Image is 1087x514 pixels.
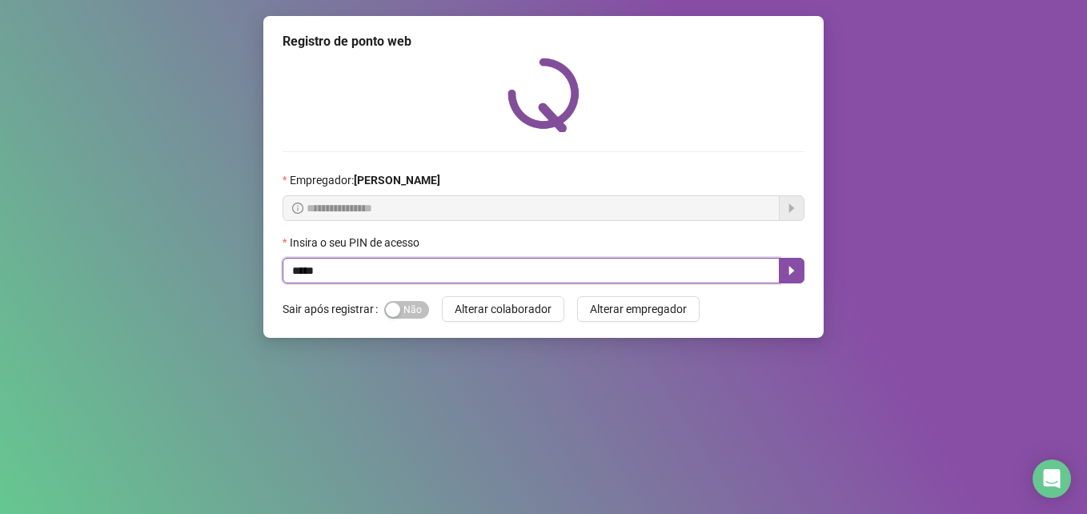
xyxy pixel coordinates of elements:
[283,296,384,322] label: Sair após registrar
[577,296,700,322] button: Alterar empregador
[283,32,804,51] div: Registro de ponto web
[292,203,303,214] span: info-circle
[442,296,564,322] button: Alterar colaborador
[354,174,440,187] strong: [PERSON_NAME]
[455,300,552,318] span: Alterar colaborador
[785,264,798,277] span: caret-right
[283,234,430,251] label: Insira o seu PIN de acesso
[590,300,687,318] span: Alterar empregador
[1033,460,1071,498] div: Open Intercom Messenger
[507,58,580,132] img: QRPoint
[290,171,440,189] span: Empregador :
